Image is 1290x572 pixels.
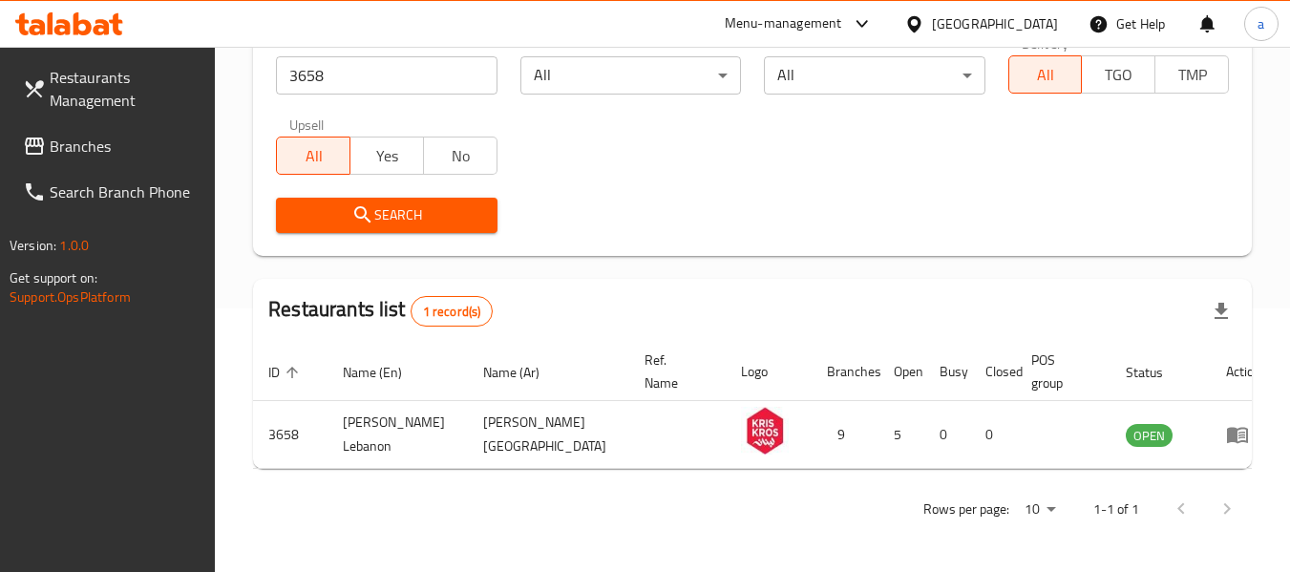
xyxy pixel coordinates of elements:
span: All [285,142,343,170]
table: enhanced table [253,343,1277,469]
span: Status [1126,361,1188,384]
span: Restaurants Management [50,66,201,112]
button: TMP [1154,55,1229,94]
th: Logo [726,343,812,401]
span: ID [268,361,305,384]
span: 1.0.0 [59,233,89,258]
td: 9 [812,401,878,469]
div: All [764,56,984,95]
span: Name (En) [343,361,427,384]
span: Version: [10,233,56,258]
div: Menu [1226,423,1261,446]
span: No [432,142,490,170]
div: Rows per page: [1017,496,1063,524]
th: Open [878,343,924,401]
span: All [1017,61,1075,89]
span: Get support on: [10,265,97,290]
a: Branches [8,123,216,169]
button: All [276,137,350,175]
div: All [520,56,741,95]
button: TGO [1081,55,1155,94]
span: Search [291,203,481,227]
p: 1-1 of 1 [1093,498,1139,521]
td: 0 [924,401,970,469]
h2: Restaurants list [268,295,493,327]
th: Closed [970,343,1016,401]
td: 0 [970,401,1016,469]
span: POS group [1031,349,1088,394]
div: OPEN [1126,424,1173,447]
th: Branches [812,343,878,401]
div: Export file [1198,288,1244,334]
td: 5 [878,401,924,469]
label: Upsell [289,117,325,131]
td: 3658 [253,401,328,469]
button: All [1008,55,1083,94]
input: Search for restaurant name or ID.. [276,56,497,95]
div: Total records count [411,296,494,327]
button: No [423,137,497,175]
label: Delivery [1022,36,1069,50]
span: Ref. Name [645,349,703,394]
div: [GEOGRAPHIC_DATA] [932,13,1058,34]
span: Search Branch Phone [50,180,201,203]
td: [PERSON_NAME] Lebanon [328,401,468,469]
button: Search [276,198,497,233]
a: Restaurants Management [8,54,216,123]
span: Yes [358,142,416,170]
span: TGO [1089,61,1148,89]
p: Rows per page: [923,498,1009,521]
a: Support.OpsPlatform [10,285,131,309]
a: Search Branch Phone [8,169,216,215]
th: Busy [924,343,970,401]
span: 1 record(s) [412,303,493,321]
button: Yes [349,137,424,175]
span: OPEN [1126,425,1173,447]
img: Kris Kros Lebanon [741,407,789,455]
td: [PERSON_NAME] [GEOGRAPHIC_DATA] [468,401,629,469]
th: Action [1211,343,1277,401]
span: Name (Ar) [483,361,564,384]
span: a [1258,13,1264,34]
div: Menu-management [725,12,842,35]
span: Branches [50,135,201,158]
span: TMP [1163,61,1221,89]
